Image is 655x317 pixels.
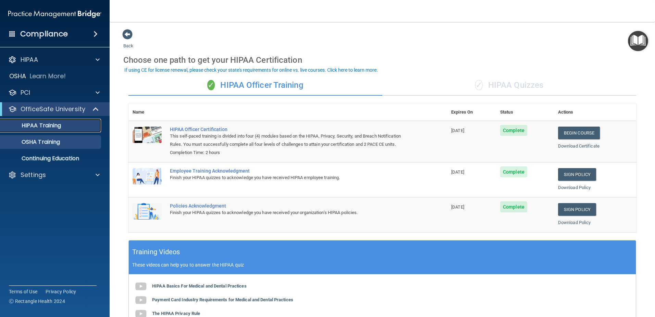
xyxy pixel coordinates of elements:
p: Settings [21,171,46,179]
a: Privacy Policy [46,288,76,295]
th: Actions [554,104,636,121]
div: Finish your HIPAA quizzes to acknowledge you have received your organization’s HIPAA policies. [170,209,413,217]
span: [DATE] [451,169,464,175]
span: [DATE] [451,128,464,133]
img: gray_youtube_icon.38fcd6cc.png [134,293,148,307]
a: Settings [8,171,100,179]
a: Back [123,35,133,48]
span: [DATE] [451,204,464,210]
b: Payment Card Industry Requirements for Medical and Dental Practices [152,297,293,302]
a: PCI [8,89,100,97]
p: HIPAA [21,56,38,64]
div: Choose one path to get your HIPAA Certification [123,50,641,70]
th: Status [496,104,554,121]
p: Learn More! [30,72,66,80]
a: Download Certificate [558,143,600,149]
h5: Training Videos [132,246,180,258]
a: Begin Course [558,127,600,139]
span: Complete [500,166,527,177]
div: This self-paced training is divided into four (4) modules based on the HIPAA, Privacy, Security, ... [170,132,413,149]
iframe: Drift Widget Chat Controller [536,268,647,296]
div: Completion Time: 2 hours [170,149,413,157]
span: ✓ [475,80,483,90]
p: HIPAA Training [4,122,61,129]
a: Sign Policy [558,168,596,181]
th: Expires On [447,104,496,121]
h4: Compliance [20,29,68,39]
a: Sign Policy [558,203,596,216]
img: gray_youtube_icon.38fcd6cc.png [134,280,148,293]
span: ✓ [207,80,215,90]
span: Complete [500,201,527,212]
img: PMB logo [8,7,101,21]
a: Terms of Use [9,288,37,295]
div: HIPAA Officer Training [128,75,382,96]
p: These videos can help you to answer the HIPAA quiz [132,262,632,268]
b: HIPAA Basics For Medical and Dental Practices [152,283,247,289]
p: PCI [21,89,30,97]
a: HIPAA [8,56,100,64]
th: Name [128,104,166,121]
div: Employee Training Acknowledgment [170,168,413,174]
button: If using CE for license renewal, please check your state's requirements for online vs. live cours... [123,67,379,73]
div: If using CE for license renewal, please check your state's requirements for online vs. live cours... [124,68,378,72]
a: Download Policy [558,185,591,190]
span: Ⓒ Rectangle Health 2024 [9,298,65,305]
div: Finish your HIPAA quizzes to acknowledge you have received HIPAA employee training. [170,174,413,182]
p: OfficeSafe University [21,105,85,113]
div: HIPAA Quizzes [382,75,636,96]
button: Open Resource Center [628,31,648,51]
a: Download Policy [558,220,591,225]
span: Complete [500,125,527,136]
b: The HIPAA Privacy Rule [152,311,200,316]
a: OfficeSafe University [8,105,99,113]
div: Policies Acknowledgment [170,203,413,209]
p: Continuing Education [4,155,98,162]
p: OSHA Training [4,139,60,145]
p: OSHA [9,72,26,80]
a: HIPAA Officer Certification [170,127,413,132]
